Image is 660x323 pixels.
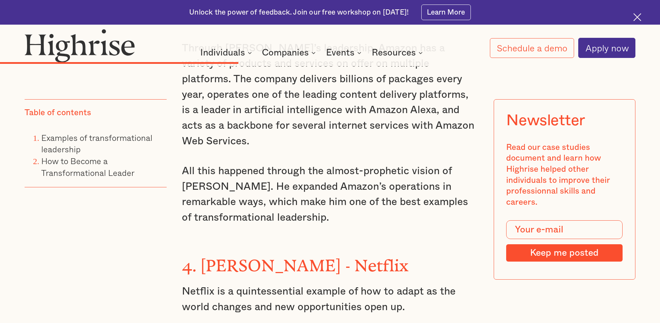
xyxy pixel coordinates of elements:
a: Apply now [578,38,635,58]
div: Newsletter [506,112,585,130]
div: Individuals [200,49,245,57]
img: Highrise logo [25,29,135,62]
a: How to Become a Transformational Leader [41,154,134,179]
div: Events [326,49,363,57]
div: Events [326,49,354,57]
strong: 4. [PERSON_NAME] - Netflix [182,256,409,267]
input: Your e-mail [506,221,623,239]
a: Learn More [421,5,471,20]
img: Cross icon [633,13,641,21]
p: All this happened through the almost-prophetic vision of [PERSON_NAME]. He expanded Amazon’s oper... [182,163,478,226]
div: Companies [262,49,318,57]
div: Companies [262,49,309,57]
a: Examples of transformational leadership [41,131,152,156]
p: Netflix is a quintessential example of how to adapt as the world changes and new opportunities op... [182,284,478,315]
div: Individuals [200,49,254,57]
input: Keep me posted [506,244,623,262]
p: Through [PERSON_NAME]’s leadership, Amazon has a variety of products and services on offer on mul... [182,41,478,149]
div: Read our case studies document and learn how Highrise helped other individuals to improve their p... [506,142,623,208]
div: Resources [372,49,416,57]
a: Schedule a demo [490,38,574,58]
div: Unlock the power of feedback. Join our free workshop on [DATE]! [189,8,409,17]
div: Table of contents [25,108,91,119]
div: Resources [372,49,425,57]
form: Modal Form [506,221,623,262]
